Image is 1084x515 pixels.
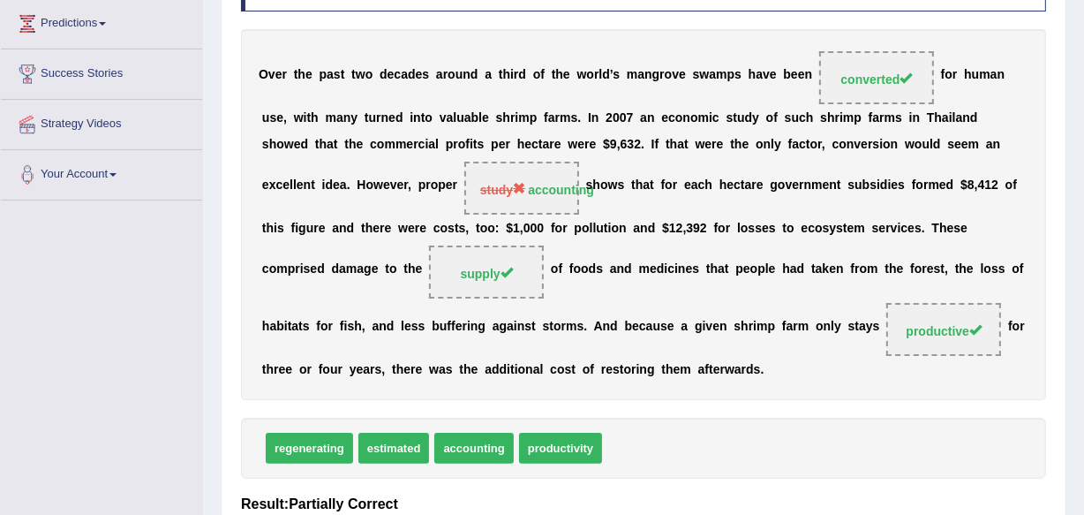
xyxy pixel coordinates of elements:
[696,137,705,151] b: w
[847,137,854,151] b: n
[518,68,526,82] b: d
[413,110,421,125] b: n
[600,178,608,193] b: o
[970,110,978,125] b: d
[502,68,510,82] b: h
[448,68,455,82] b: o
[792,110,800,125] b: u
[621,137,628,151] b: 6
[1,100,202,144] a: Strategy Videos
[598,68,602,82] b: l
[554,137,561,151] b: e
[320,137,327,151] b: h
[514,68,518,82] b: r
[603,137,610,151] b: $
[548,110,555,125] b: a
[284,137,294,151] b: w
[788,137,793,151] b: f
[613,68,620,82] b: s
[499,68,503,82] b: t
[820,110,827,125] b: s
[799,137,806,151] b: c
[408,68,416,82] b: d
[709,68,716,82] b: a
[510,110,515,125] b: r
[785,110,792,125] b: s
[584,137,589,151] b: r
[531,137,538,151] b: c
[675,110,683,125] b: o
[408,178,411,193] b: ,
[679,68,686,82] b: e
[422,68,429,82] b: s
[964,68,972,82] b: h
[326,178,334,193] b: d
[294,137,301,151] b: e
[766,110,774,125] b: o
[835,110,839,125] b: r
[610,137,617,151] b: 9
[463,68,470,82] b: n
[927,110,935,125] b: T
[366,178,374,193] b: o
[446,178,453,193] b: e
[380,68,388,82] b: d
[909,110,913,125] b: i
[297,68,305,82] b: h
[294,110,304,125] b: w
[822,137,825,151] b: ,
[968,137,979,151] b: m
[326,110,336,125] b: m
[670,137,678,151] b: h
[418,178,426,193] b: p
[682,110,690,125] b: n
[356,68,365,82] b: w
[453,110,456,125] b: l
[406,137,413,151] b: e
[791,68,798,82] b: e
[491,137,499,151] b: p
[447,110,454,125] b: a
[549,137,553,151] b: r
[868,137,872,151] b: r
[861,137,868,151] b: e
[749,68,757,82] b: h
[275,68,282,82] b: e
[268,68,275,82] b: v
[608,178,618,193] b: w
[343,110,351,125] b: n
[478,137,485,151] b: s
[388,110,395,125] b: e
[455,68,463,82] b: u
[873,137,880,151] b: s
[933,137,941,151] b: d
[530,110,538,125] b: p
[704,137,711,151] b: e
[956,110,963,125] b: a
[370,137,377,151] b: c
[827,110,835,125] b: h
[538,137,543,151] b: t
[397,178,404,193] b: e
[709,110,712,125] b: i
[315,137,320,151] b: t
[388,68,395,82] b: e
[806,110,814,125] b: h
[350,110,358,125] b: y
[385,137,395,151] b: m
[506,137,510,151] b: r
[269,110,276,125] b: s
[340,178,347,193] b: a
[693,68,700,82] b: s
[563,68,570,82] b: e
[282,68,286,82] b: r
[373,178,383,193] b: w
[783,68,791,82] b: b
[698,110,709,125] b: m
[307,110,312,125] b: t
[301,137,309,151] b: d
[351,68,356,82] b: t
[942,110,949,125] b: a
[742,137,749,151] b: e
[952,110,956,125] b: l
